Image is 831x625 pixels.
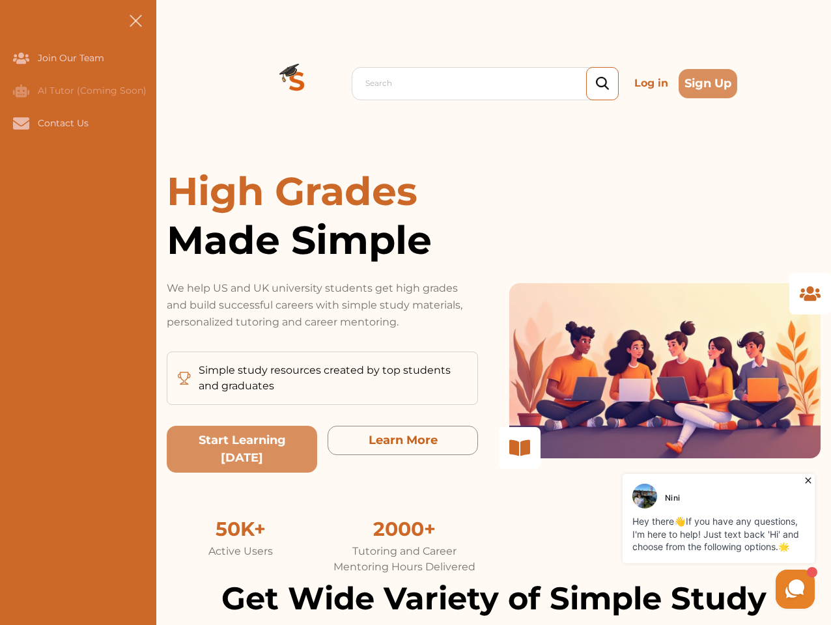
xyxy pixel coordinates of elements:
div: Tutoring and Career Mentoring Hours Delivered [330,544,478,575]
span: High Grades [167,167,417,215]
p: Simple study resources created by top students and graduates [199,363,467,394]
div: 2000+ [330,514,478,544]
img: search_icon [596,77,609,90]
button: Learn More [328,426,478,455]
button: Sign Up [679,69,737,98]
iframe: HelpCrunch [518,471,818,612]
div: 50K+ [167,514,315,544]
img: Logo [250,36,344,130]
p: Log in [629,70,673,96]
button: Start Learning Today [167,426,317,473]
span: Made Simple [167,215,478,264]
p: We help US and UK university students get high grades and build successful careers with simple st... [167,280,478,331]
div: Active Users [167,544,315,559]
